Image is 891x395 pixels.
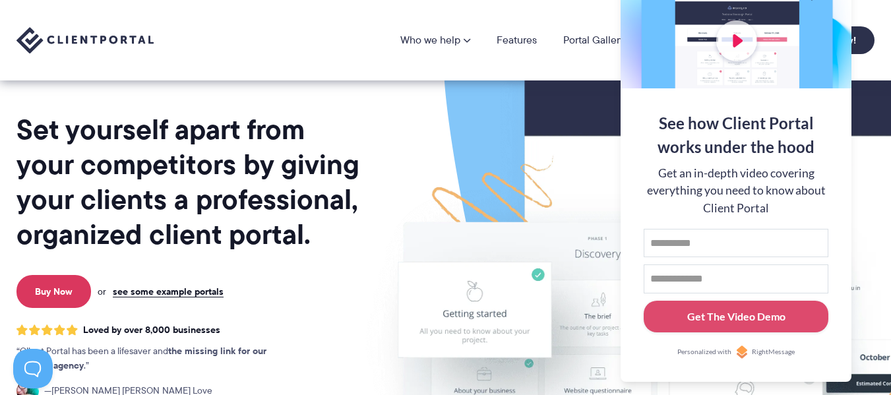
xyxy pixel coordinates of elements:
div: Get The Video Demo [687,309,785,324]
a: Who we help [400,35,470,46]
span: or [98,286,106,297]
button: Get The Video Demo [644,301,828,333]
a: Buy Now [16,275,91,308]
div: See how Client Portal works under the hood [644,111,828,159]
div: Get an in-depth video covering everything you need to know about Client Portal [644,165,828,217]
a: Portal Gallery [563,35,625,46]
span: Loved by over 8,000 businesses [83,324,220,336]
span: RightMessage [752,347,795,357]
span: Personalized with [677,347,731,357]
p: Client Portal has been a lifesaver and . [16,344,293,373]
iframe: Toggle Customer Support [13,349,53,388]
img: Personalized with RightMessage [735,346,749,359]
a: see some example portals [113,286,224,297]
h1: Set yourself apart from your competitors by giving your clients a professional, organized client ... [16,112,359,252]
a: Features [497,35,537,46]
a: Personalized withRightMessage [644,346,828,359]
